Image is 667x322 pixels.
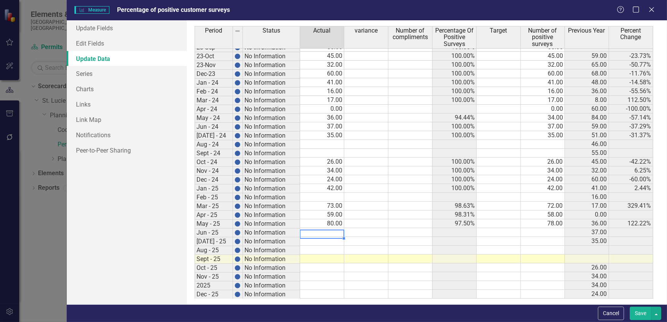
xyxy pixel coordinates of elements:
[521,61,565,69] td: 32.00
[609,219,653,228] td: 122.22%
[243,264,300,273] td: No Information
[195,140,233,149] td: Aug - 24
[609,69,653,78] td: -11.76%
[234,291,241,297] img: BgCOk07PiH71IgAAAABJRU5ErkJggg==
[243,202,300,211] td: No Information
[521,131,565,140] td: 35.00
[234,71,241,77] img: BgCOk07PiH71IgAAAABJRU5ErkJggg==
[243,220,300,228] td: No Information
[521,113,565,122] td: 34.00
[243,79,300,87] td: No Information
[565,122,609,131] td: 59.00
[609,166,653,175] td: 6.25%
[243,131,300,140] td: No Information
[433,61,477,69] td: 100.00%
[243,290,300,299] td: No Information
[434,27,475,48] span: Percentage Of Positive Surveys
[433,69,477,78] td: 100.00%
[300,52,344,61] td: 45.00
[609,113,653,122] td: -57.14%
[521,210,565,219] td: 58.00
[234,177,241,183] img: BgCOk07PiH71IgAAAABJRU5ErkJggg==
[243,61,300,70] td: No Information
[234,221,241,227] img: BgCOk07PiH71IgAAAABJRU5ErkJggg==
[195,149,233,158] td: Sept - 24
[243,52,300,61] td: No Information
[565,210,609,219] td: 0.00
[565,96,609,105] td: 8.00
[355,27,378,34] span: variance
[565,175,609,184] td: 60.00
[195,202,233,211] td: Mar - 25
[195,211,233,220] td: Apr - 25
[243,70,300,79] td: No Information
[234,28,241,34] img: 8DAGhfEEPCf229AAAAAElFTkSuQmCC
[234,212,241,218] img: BgCOk07PiH71IgAAAABJRU5ErkJggg==
[234,247,241,253] img: BgCOk07PiH71IgAAAABJRU5ErkJggg==
[522,27,563,48] span: Number of positive surveys
[598,307,624,320] button: Cancel
[234,186,241,192] img: BgCOk07PiH71IgAAAABJRU5ErkJggg==
[390,27,431,41] span: Number of compliments
[243,237,300,246] td: No Information
[433,78,477,87] td: 100.00%
[611,27,651,41] span: Percent Change
[195,255,233,264] td: Sept - 25
[243,158,300,167] td: No Information
[243,123,300,131] td: No Information
[195,290,233,299] td: Dec - 25
[243,273,300,281] td: No Information
[234,141,241,148] img: BgCOk07PiH71IgAAAABJRU5ErkJggg==
[195,237,233,246] td: [DATE] - 25
[195,52,233,61] td: 23-Oct
[243,211,300,220] td: No Information
[565,131,609,140] td: 51.00
[565,105,609,113] td: 60.00
[234,283,241,289] img: BgCOk07PiH71IgAAAABJRU5ErkJggg==
[234,89,241,95] img: BgCOk07PiH71IgAAAABJRU5ErkJggg==
[300,96,344,105] td: 17.00
[195,96,233,105] td: Mar - 24
[234,97,241,103] img: BgCOk07PiH71IgAAAABJRU5ErkJggg==
[300,202,344,210] td: 73.00
[67,66,187,81] a: Series
[609,78,653,87] td: -14.58%
[300,105,344,113] td: 0.00
[630,307,651,320] button: Save
[243,184,300,193] td: No Information
[195,167,233,176] td: Nov - 24
[609,105,653,113] td: -100.00%
[195,79,233,87] td: Jan - 24
[609,131,653,140] td: -31.37%
[67,127,187,143] a: Notifications
[195,158,233,167] td: Oct - 24
[609,61,653,69] td: -50.77%
[300,87,344,96] td: 16.00
[300,61,344,69] td: 32.00
[609,52,653,61] td: -23.73%
[243,96,300,105] td: No Information
[565,193,609,202] td: 16.00
[74,6,109,14] span: Measure
[195,87,233,96] td: Feb - 24
[243,176,300,184] td: No Information
[195,123,233,131] td: Jun - 24
[234,274,241,280] img: BgCOk07PiH71IgAAAABJRU5ErkJggg==
[234,203,241,209] img: BgCOk07PiH71IgAAAABJRU5ErkJggg==
[565,272,609,281] td: 34.00
[521,122,565,131] td: 37.00
[234,256,241,262] img: BgCOk07PiH71IgAAAABJRU5ErkJggg==
[433,52,477,61] td: 100.00%
[243,246,300,255] td: No Information
[565,69,609,78] td: 68.00
[609,87,653,96] td: -55.56%
[521,69,565,78] td: 60.00
[565,219,609,228] td: 36.00
[300,122,344,131] td: 37.00
[565,228,609,237] td: 37.00
[490,27,507,34] span: Target
[234,238,241,245] img: BgCOk07PiH71IgAAAABJRU5ErkJggg==
[263,27,280,34] span: Status
[67,112,187,127] a: Link Map
[300,210,344,219] td: 59.00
